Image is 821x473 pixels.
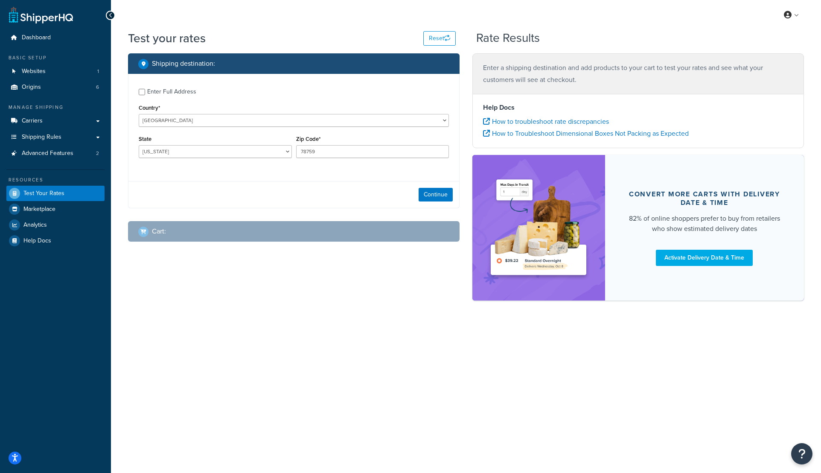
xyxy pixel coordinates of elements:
h2: Rate Results [476,32,540,45]
h1: Test your rates [128,30,206,47]
h4: Help Docs [483,102,793,113]
p: Enter a shipping destination and add products to your cart to test your rates and see what your c... [483,62,793,86]
a: Carriers [6,113,105,129]
div: 82% of online shoppers prefer to buy from retailers who show estimated delivery dates [626,213,783,234]
a: How to Troubleshoot Dimensional Boxes Not Packing as Expected [483,128,689,138]
a: Marketplace [6,201,105,217]
span: Advanced Features [22,150,73,157]
a: Advanced Features2 [6,146,105,161]
h2: Cart : [152,228,166,235]
a: Shipping Rules [6,129,105,145]
span: 2 [96,150,99,157]
span: Marketplace [23,206,55,213]
span: Help Docs [23,237,51,245]
li: Origins [6,79,105,95]
input: Enter Full Address [139,89,145,95]
a: How to troubleshoot rate discrepancies [483,117,609,126]
img: feature-image-ddt-36eae7f7280da8017bfb280eaccd9c446f90b1fe08728e4019434db127062ab4.png [485,168,592,288]
h2: Shipping destination : [152,60,215,67]
div: Resources [6,176,105,184]
span: Websites [22,68,46,75]
label: State [139,136,151,142]
span: Origins [22,84,41,91]
label: Zip Code* [296,136,320,142]
div: Convert more carts with delivery date & time [626,190,783,207]
span: 1 [97,68,99,75]
button: Continue [419,188,453,201]
span: Dashboard [22,34,51,41]
li: Websites [6,64,105,79]
label: Country* [139,105,160,111]
a: Websites1 [6,64,105,79]
span: 6 [96,84,99,91]
a: Test Your Rates [6,186,105,201]
button: Open Resource Center [791,443,812,464]
button: Reset [423,31,456,46]
li: Advanced Features [6,146,105,161]
a: Origins6 [6,79,105,95]
span: Shipping Rules [22,134,61,141]
a: Activate Delivery Date & Time [656,250,753,266]
div: Basic Setup [6,54,105,61]
span: Analytics [23,222,47,229]
div: Manage Shipping [6,104,105,111]
div: Enter Full Address [147,86,196,98]
a: Dashboard [6,30,105,46]
a: Help Docs [6,233,105,248]
span: Test Your Rates [23,190,64,197]
a: Analytics [6,217,105,233]
span: Carriers [22,117,43,125]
